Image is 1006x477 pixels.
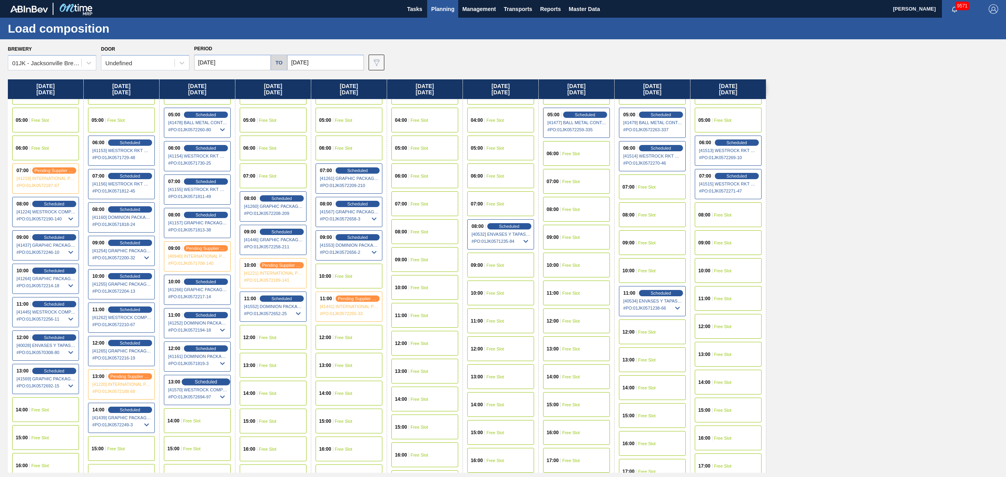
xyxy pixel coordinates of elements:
[319,146,331,150] span: 06:00
[243,146,255,150] span: 06:00
[244,196,256,201] span: 08:00
[92,220,151,229] span: # PO : 01JK0571818-24
[31,146,49,150] span: Free Slot
[411,257,428,262] span: Free Slot
[714,240,732,245] span: Free Slot
[107,118,125,123] span: Free Slot
[196,346,216,351] span: Scheduled
[259,363,277,368] span: Free Slot
[471,319,483,323] span: 11:00
[486,202,504,206] span: Free Slot
[44,202,64,206] span: Scheduled
[499,224,520,229] span: Scheduled
[259,174,277,178] span: Free Slot
[320,168,332,173] span: 07:00
[168,225,227,235] span: # PO : 01JK0571813-38
[17,310,75,314] span: [41445] WESTROCK COMPANY - FOLDING CAR - 0008219776
[320,296,332,301] span: 11:00
[244,304,303,309] span: [41552] DOMINION PACKAGING, INC. - 0008325026
[486,263,504,268] span: Free Slot
[698,352,710,357] span: 13:00
[272,196,292,201] span: Scheduled
[31,118,49,123] span: Free Slot
[562,374,580,379] span: Free Slot
[168,346,180,351] span: 12:00
[168,287,227,292] span: [41266] GRAPHIC PACKAGING INTERNATIONA - 0008221069
[699,186,758,196] span: # PO : 01JK0572271-47
[319,274,331,279] span: 10:00
[17,276,75,281] span: [41264] GRAPHIC PACKAGING INTERNATIONA - 0008221069
[168,325,227,335] span: # PO : 01JK0572194-18
[690,79,766,99] div: [DATE] [DATE]
[463,79,538,99] div: [DATE] [DATE]
[194,46,212,51] span: Period
[92,349,151,353] span: [41265] GRAPHIC PACKAGING INTERNATIONA - 0008221069
[547,120,606,125] span: [41477] BALL METAL CONTAINER GROUP - 0008221649
[244,242,303,251] span: # PO : 01JK0572258-211
[120,240,140,245] span: Scheduled
[17,281,75,290] span: # PO : 01JK0572214-18
[168,213,180,217] span: 08:00
[651,112,671,117] span: Scheduled
[372,58,381,67] img: icon-filter-gray
[272,296,292,301] span: Scheduled
[320,181,379,190] span: # PO : 01JK0572209-210
[395,174,407,178] span: 06:00
[347,235,368,240] span: Scheduled
[168,187,227,192] span: [41155] WESTROCK RKT COMPANY CORRUGATE - 0008365594
[12,60,82,66] div: 01JK - Jacksonville Brewery
[395,257,407,262] span: 09:00
[16,118,28,123] span: 05:00
[92,315,151,320] span: [41262] WESTROCK COMPANY - FOLDING CAR - 0008219776
[471,263,483,268] span: 09:00
[623,299,682,303] span: [40534] ENVASES Y TAPAS MODELO S A DE - 0008257397
[168,359,227,368] span: # PO : 01JK0571819-3
[92,153,151,162] span: # PO : 01JK0571729-48
[942,4,967,15] button: Notifications
[17,314,75,324] span: # PO : 01JK0572256-11
[347,168,368,173] span: Scheduled
[259,335,277,340] span: Free Slot
[168,192,227,201] span: # PO : 01JK0571811-49
[92,140,105,145] span: 06:00
[486,347,504,351] span: Free Slot
[462,4,496,14] span: Management
[547,151,559,156] span: 06:00
[411,285,428,290] span: Free Slot
[319,118,331,123] span: 05:00
[196,279,216,284] span: Scheduled
[714,296,732,301] span: Free Slot
[92,341,105,345] span: 12:00
[17,168,29,173] span: 07:00
[320,202,332,206] span: 08:00
[699,182,758,186] span: [41515] WESTROCK RKT COMPANY CORRUGATE - 0008365594
[335,335,352,340] span: Free Slot
[17,381,75,391] span: # PO : 01JK0572692-15
[168,313,180,317] span: 11:00
[10,6,48,13] img: TNhmsLtSVTkK8tSr43FrP2fwEKptu5GPRR3wAAAABJRU5ErkJggg==
[547,347,559,351] span: 13:00
[244,271,303,275] span: [41221] INTERNATIONAL PAPER COMPANY - 0008221645
[320,248,379,257] span: # PO : 01JK0572656-2
[17,235,29,240] span: 09:00
[471,291,483,295] span: 10:00
[486,118,504,123] span: Free Slot
[243,391,255,396] span: 14:00
[638,330,656,334] span: Free Slot
[623,120,682,125] span: [41479] BALL METAL CONTAINER GROUP - 0008221649
[411,118,428,123] span: Free Slot
[638,240,656,245] span: Free Slot
[92,286,151,296] span: # PO : 01JK0572204-13
[562,151,580,156] span: Free Slot
[195,379,217,384] span: Scheduled
[243,174,255,178] span: 07:00
[395,369,407,374] span: 13:00
[16,146,28,150] span: 06:00
[92,320,151,329] span: # PO : 01JK0572210-67
[17,176,75,181] span: [41219] INTERNATIONAL PAPER COMPANY - 0008369268
[168,254,227,259] span: [40940] INTERNATIONAL PAPER COMPANY - 0008221645
[320,243,379,248] span: [41553] DOMINION PACKAGING, INC. - 0008325026
[562,179,580,184] span: Free Slot
[17,376,75,381] span: [41569] GRAPHIC PACKAGING INTERNATIONA - 0008221069
[259,391,277,396] span: Free Slot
